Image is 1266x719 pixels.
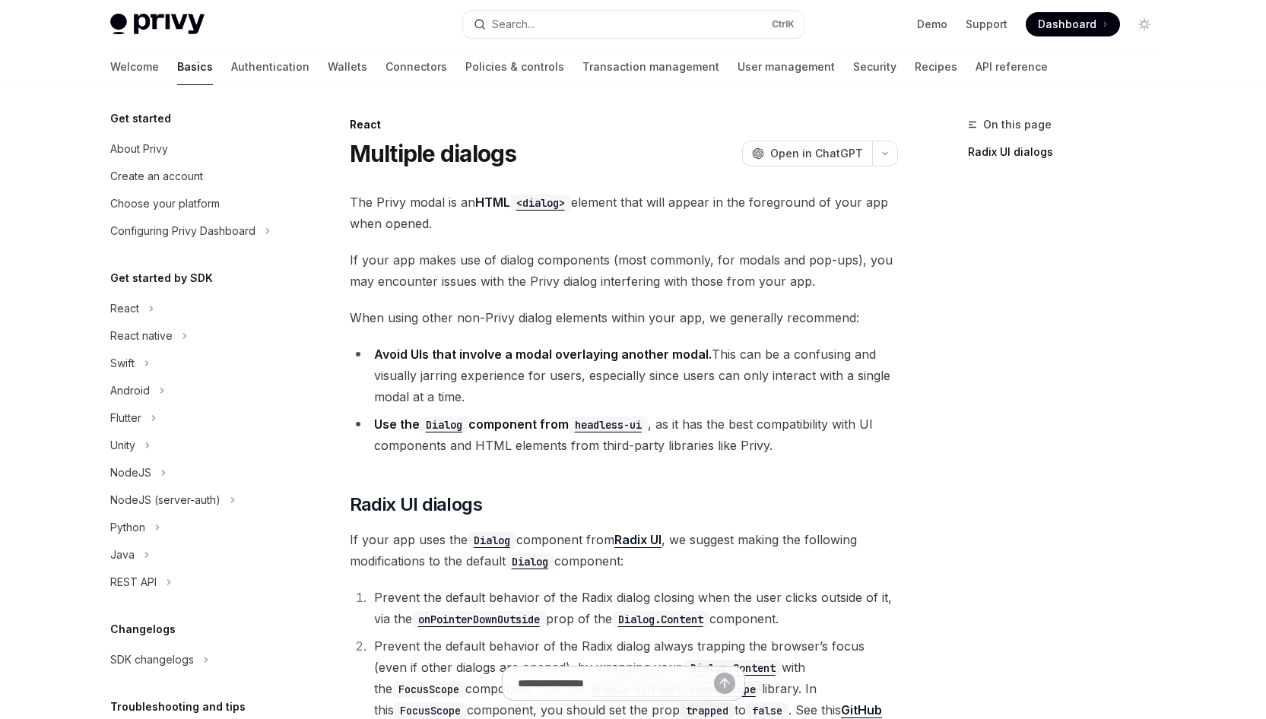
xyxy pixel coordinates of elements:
a: About Privy [98,135,293,163]
li: , as it has the best compatibility with UI components and HTML elements from third-party librarie... [350,413,898,456]
li: This can be a confusing and visually jarring experience for users, especially since users can onl... [350,344,898,407]
div: React native [110,327,173,345]
button: Send message [714,673,735,694]
code: Dialog.Content [612,611,709,628]
a: Create an account [98,163,293,190]
a: Welcome [110,49,159,85]
code: Dialog [420,417,468,433]
div: Swift [110,354,135,372]
a: Wallets [328,49,367,85]
div: SDK changelogs [110,651,194,669]
img: light logo [110,14,205,35]
h5: Get started by SDK [110,269,213,287]
a: Choose your platform [98,190,293,217]
a: Dialog [506,553,554,569]
a: Connectors [386,49,447,85]
a: Radix UI [614,532,662,548]
div: REST API [110,573,157,591]
span: When using other non-Privy dialog elements within your app, we generally recommend: [350,307,898,328]
div: Choose your platform [110,195,220,213]
a: HTML<dialog> [475,195,571,210]
a: API reference [976,49,1048,85]
button: Search...CtrlK [463,11,804,38]
div: Unity [110,436,135,455]
a: User management [738,49,835,85]
button: Toggle dark mode [1132,12,1157,36]
a: Dialog.Content [681,660,782,675]
div: Android [110,382,150,400]
code: onPointerDownOutside [412,611,546,628]
a: Transaction management [582,49,719,85]
div: React [110,299,139,318]
a: Recipes [915,49,957,85]
div: Flutter [110,409,141,427]
code: Dialog.Content [684,660,782,676]
div: Create an account [110,167,203,185]
a: Basics [177,49,213,85]
a: Radix UI dialogs [968,140,1169,164]
div: NodeJS [110,464,151,482]
div: Search... [492,15,535,33]
button: Open in ChatGPT [742,141,872,166]
a: Dashboard [1026,12,1120,36]
a: Dialog [468,532,516,547]
div: Java [110,546,135,564]
span: If your app makes use of dialog components (most commonly, for modals and pop-ups), you may encou... [350,249,898,292]
a: headless-ui [569,417,648,432]
span: If your app uses the component from , we suggest making the following modifications to the defaul... [350,529,898,572]
div: About Privy [110,140,168,158]
strong: Avoid UIs that involve a modal overlaying another modal. [374,347,712,362]
h5: Get started [110,109,171,128]
span: The Privy modal is an element that will appear in the foreground of your app when opened. [350,192,898,234]
a: Support [966,17,1007,32]
span: Dashboard [1038,17,1096,32]
span: Open in ChatGPT [770,146,863,161]
code: headless-ui [569,417,648,433]
span: Radix UI dialogs [350,493,482,517]
a: Demo [917,17,947,32]
h5: Changelogs [110,620,176,638]
h5: Troubleshooting and tips [110,698,246,716]
div: Python [110,518,145,537]
a: Authentication [231,49,309,85]
div: React [350,117,898,132]
code: <dialog> [510,195,571,211]
div: Configuring Privy Dashboard [110,222,255,240]
strong: Use the component from [374,417,648,432]
a: Dialog [420,417,468,432]
span: On this page [983,116,1052,134]
div: NodeJS (server-auth) [110,491,221,509]
a: Policies & controls [465,49,564,85]
code: Dialog [468,532,516,549]
a: onPointerDownOutside [412,611,546,626]
code: Dialog [506,553,554,570]
a: Dialog.Content [612,611,709,626]
h1: Multiple dialogs [350,140,517,167]
span: Ctrl K [772,18,795,30]
li: Prevent the default behavior of the Radix dialog closing when the user clicks outside of it, via ... [370,587,898,629]
a: Security [853,49,896,85]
